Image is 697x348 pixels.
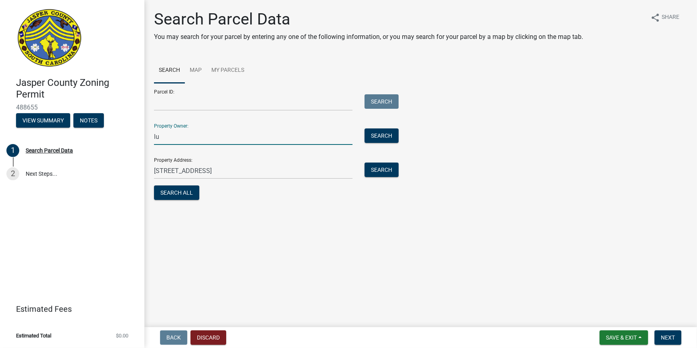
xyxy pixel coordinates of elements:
[16,333,51,338] span: Estimated Total
[73,113,104,128] button: Notes
[154,32,583,42] p: You may search for your parcel by entering any one of the following information, or you may searc...
[365,163,399,177] button: Search
[650,13,660,22] i: share
[644,10,686,25] button: shareShare
[654,330,681,345] button: Next
[16,118,70,124] wm-modal-confirm: Summary
[16,8,83,69] img: Jasper County, South Carolina
[661,334,675,341] span: Next
[16,104,128,111] span: 488655
[365,128,399,143] button: Search
[190,330,226,345] button: Discard
[207,58,249,83] a: My Parcels
[154,58,185,83] a: Search
[600,330,648,345] button: Save & Exit
[26,148,73,153] div: Search Parcel Data
[154,185,199,200] button: Search All
[16,113,70,128] button: View Summary
[16,77,138,100] h4: Jasper County Zoning Permit
[160,330,187,345] button: Back
[662,13,679,22] span: Share
[154,10,583,29] h1: Search Parcel Data
[365,94,399,109] button: Search
[116,333,128,338] span: $0.00
[6,144,19,157] div: 1
[73,118,104,124] wm-modal-confirm: Notes
[6,167,19,180] div: 2
[6,301,132,317] a: Estimated Fees
[166,334,181,341] span: Back
[185,58,207,83] a: Map
[606,334,637,341] span: Save & Exit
